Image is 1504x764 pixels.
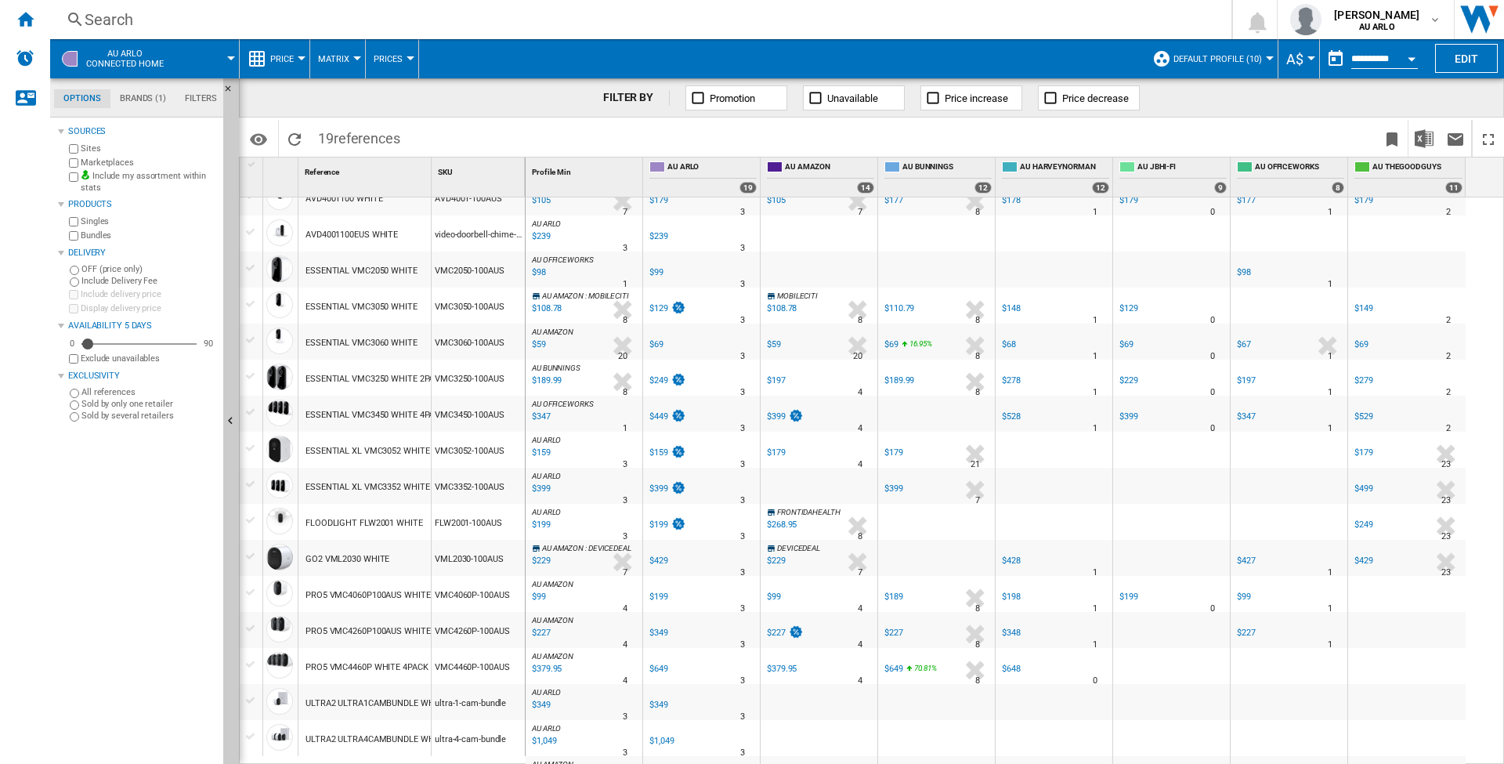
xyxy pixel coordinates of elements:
[767,520,797,530] div: $268.95
[882,445,903,461] div: $179
[649,520,668,530] div: $199
[882,661,903,677] div: $649
[310,120,408,153] span: 19
[671,409,686,422] img: promotionV3.png
[1435,44,1498,73] button: Edit
[532,168,571,176] span: Profile Min
[81,143,217,154] label: Sites
[70,389,79,398] input: All references
[649,700,668,710] div: $349
[1352,553,1373,569] div: $429
[765,337,781,353] div: $59
[884,664,903,674] div: $649
[305,325,418,361] div: ESSENTIAL VMC3060 WHITE
[1000,337,1016,353] div: $68
[649,483,668,494] div: $399
[671,301,686,314] img: promotionV3.png
[1020,161,1109,175] span: AU HARVEYNORMAN
[764,158,877,197] div: AU AMAZON 14 offers sold by AU AMAZON
[1002,592,1021,602] div: $198
[81,263,217,275] label: OFF (price only)
[1332,182,1344,194] div: 8 offers sold by AU OFFICEWORKS
[647,301,686,317] div: $129
[16,49,34,67] img: alerts-logo.svg
[902,161,992,175] span: AU BUNNINGS
[69,290,78,299] input: Include delivery price
[884,195,903,205] div: $177
[765,625,804,641] div: $227
[767,556,786,566] div: $229
[305,168,339,176] span: Reference
[765,517,797,533] div: $268.95
[54,89,110,108] md-tab-item: Options
[857,182,874,194] div: 14 offers sold by AU AMAZON
[767,411,786,422] div: $399
[1119,303,1138,313] div: $129
[1002,556,1021,566] div: $428
[374,39,410,78] button: Prices
[69,217,78,226] input: Singles
[432,252,525,288] div: VMC2050-100AUS
[765,661,797,677] div: $379.95
[248,39,302,78] div: Price
[884,339,898,349] div: $69
[305,181,382,217] div: AVD4001100 WHITE
[767,628,786,638] div: $227
[739,182,757,194] div: 19 offers sold by AU ARLO
[740,205,745,220] div: Delivery Time : 3 days
[623,313,627,328] div: Delivery Time : 8 days
[1351,158,1466,197] div: AU THEGOODGUYS 11 offers sold by AU THEGOODGUYS
[649,736,674,746] div: $1,049
[1214,182,1227,194] div: 9 offers sold by AU JBHI-FI
[1119,195,1138,205] div: $179
[86,49,164,69] span: AU ARLO:Connected home
[767,195,786,205] div: $105
[1137,161,1227,175] span: AU JBHI-FI
[1152,39,1270,78] div: Default profile (10)
[765,409,804,425] div: $399
[1354,375,1373,386] div: $279
[882,625,903,641] div: $227
[647,265,663,281] div: $99
[740,313,745,328] div: Delivery Time : 3 days
[81,230,217,241] label: Bundles
[884,592,903,602] div: $189
[1415,129,1433,148] img: excel-24x24.png
[270,39,302,78] button: Price
[623,241,627,256] div: Delivery Time : 3 days
[647,229,668,244] div: $239
[68,320,217,332] div: Availability 5 Days
[803,85,905,110] button: Unavailable
[647,373,686,389] div: $249
[1117,193,1138,208] div: $179
[908,337,917,356] i: %
[81,288,217,300] label: Include delivery price
[70,277,79,287] input: Include Delivery Fee
[785,161,874,175] span: AU AMAZON
[767,303,797,313] div: $108.78
[1359,22,1395,32] b: AU ARLO
[279,120,310,157] button: Reload
[81,170,217,194] label: Include my assortment within stats
[649,231,668,241] div: $239
[649,447,668,458] div: $159
[647,517,686,533] div: $199
[882,193,903,208] div: $177
[69,304,78,313] input: Display delivery price
[81,302,217,314] label: Display delivery price
[69,158,78,168] input: Marketplaces
[1235,337,1251,353] div: $67
[81,275,217,287] label: Include Delivery Fee
[435,158,525,182] div: SKU Sort None
[70,400,79,410] input: Sold by only one retailer
[1352,373,1373,389] div: $279
[1278,39,1320,78] md-menu: Currency
[765,193,786,208] div: $105
[69,144,78,154] input: Sites
[81,170,90,179] img: mysite-bg-18x18.png
[740,277,745,292] div: Delivery Time : 3 days
[1237,267,1251,277] div: $98
[305,289,418,325] div: ESSENTIAL VMC3050 WHITE
[920,85,1022,110] button: Price increase
[318,39,357,78] button: Matrix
